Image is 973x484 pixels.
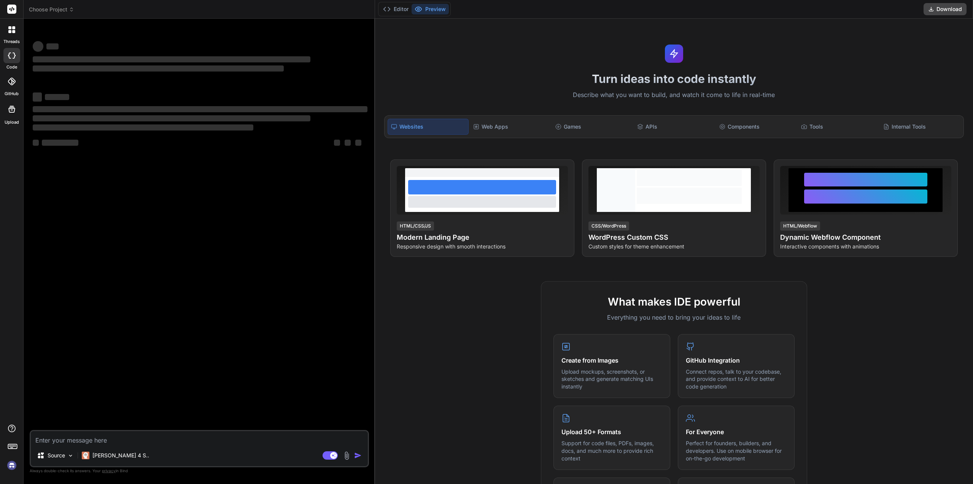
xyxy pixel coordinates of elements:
p: Responsive design with smooth interactions [397,243,568,250]
span: ‌ [33,56,310,62]
p: Upload mockups, screenshots, or sketches and generate matching UIs instantly [561,368,662,390]
p: Everything you need to bring your ideas to life [553,313,795,322]
h2: What makes IDE powerful [553,294,795,310]
h4: Modern Landing Page [397,232,568,243]
div: Components [716,119,797,135]
span: ‌ [355,140,361,146]
button: Download [924,3,967,15]
button: Preview [412,4,449,14]
div: HTML/Webflow [780,221,820,231]
span: ‌ [33,106,367,112]
p: Always double-check its answers. Your in Bind [30,467,369,474]
h4: For Everyone [686,427,787,436]
span: ‌ [46,43,59,49]
img: signin [5,459,18,472]
p: Custom styles for theme enhancement [588,243,760,250]
label: GitHub [5,91,19,97]
div: Websites [388,119,469,135]
h4: WordPress Custom CSS [588,232,760,243]
label: Upload [5,119,19,126]
button: Editor [380,4,412,14]
span: privacy [102,468,116,473]
img: Pick Models [67,452,74,459]
img: Claude 4 Sonnet [82,452,89,459]
div: Web Apps [470,119,551,135]
span: ‌ [45,94,69,100]
label: threads [3,38,20,45]
img: attachment [342,451,351,460]
span: View Prompt [916,166,948,174]
label: code [6,64,17,70]
p: [PERSON_NAME] 4 S.. [92,452,149,459]
div: HTML/CSS/JS [397,221,434,231]
p: Interactive components with animations [780,243,951,250]
span: ‌ [42,140,78,146]
p: Perfect for founders, builders, and developers. Use on mobile browser for on-the-go development [686,439,787,462]
div: Games [552,119,633,135]
p: Source [48,452,65,459]
h4: Dynamic Webflow Component [780,232,951,243]
span: ‌ [345,140,351,146]
img: icon [354,452,362,459]
h4: GitHub Integration [686,356,787,365]
span: ‌ [33,41,43,52]
div: CSS/WordPress [588,221,629,231]
h4: Create from Images [561,356,662,365]
span: View Prompt [532,166,565,174]
span: ‌ [334,140,340,146]
span: ‌ [33,65,284,72]
div: Internal Tools [880,119,961,135]
h4: Upload 50+ Formats [561,427,662,436]
span: View Prompt [724,166,757,174]
span: ‌ [33,140,39,146]
p: Describe what you want to build, and watch it come to life in real-time [380,90,968,100]
div: Tools [798,119,879,135]
span: ‌ [33,124,253,131]
span: ‌ [33,92,42,102]
p: Support for code files, PDFs, images, docs, and much more to provide rich context [561,439,662,462]
h1: Turn ideas into code instantly [380,72,968,86]
div: APIs [634,119,715,135]
span: Choose Project [29,6,74,13]
p: Connect repos, talk to your codebase, and provide context to AI for better code generation [686,368,787,390]
span: ‌ [33,115,310,121]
